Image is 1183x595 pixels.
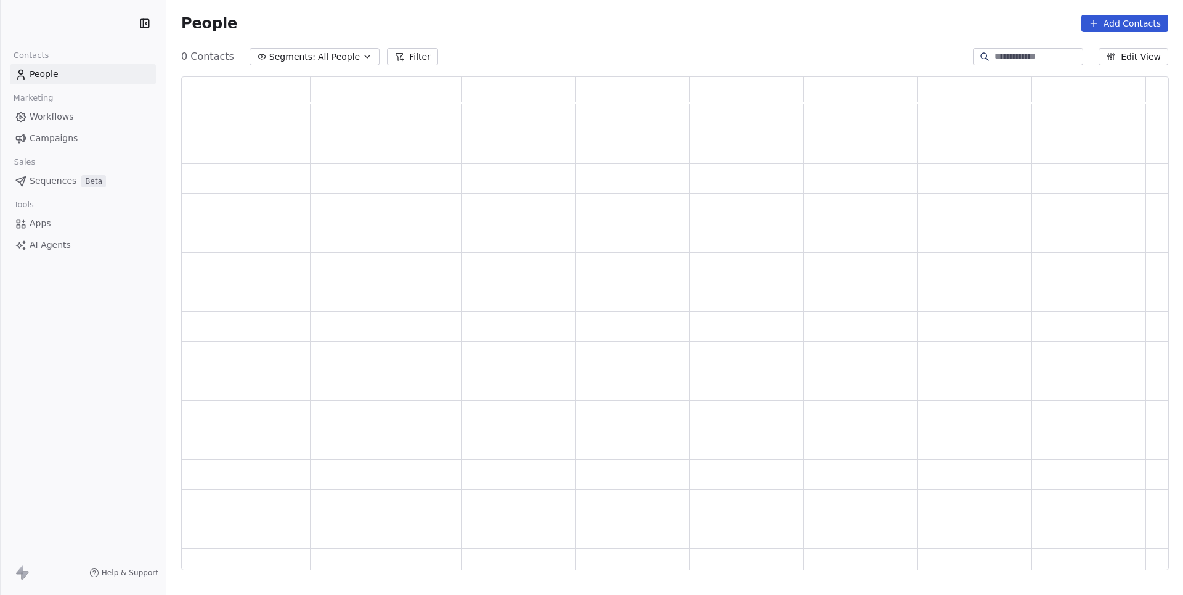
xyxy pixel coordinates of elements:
span: People [30,68,59,81]
span: Workflows [30,110,74,123]
span: Beta [81,175,106,187]
span: 0 Contacts [181,49,234,64]
a: AI Agents [10,235,156,255]
span: Sales [9,153,41,171]
button: Filter [387,48,438,65]
span: Contacts [8,46,54,65]
span: Sequences [30,174,76,187]
a: Apps [10,213,156,234]
a: Workflows [10,107,156,127]
span: Campaigns [30,132,78,145]
a: Help & Support [89,568,158,578]
span: Apps [30,217,51,230]
span: Help & Support [102,568,158,578]
button: Add Contacts [1081,15,1168,32]
span: Tools [9,195,39,214]
span: Marketing [8,89,59,107]
span: People [181,14,237,33]
button: Edit View [1099,48,1168,65]
span: All People [318,51,360,64]
a: SequencesBeta [10,171,156,191]
span: Segments: [269,51,315,64]
a: Campaigns [10,128,156,149]
span: AI Agents [30,239,71,252]
a: People [10,64,156,84]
